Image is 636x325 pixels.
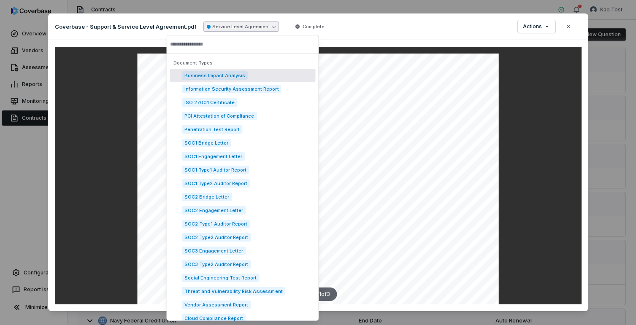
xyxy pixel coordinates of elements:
p: Coverbase - Support & Service Level Agreement.pdf [55,23,197,30]
span: Cloud Compliance Report [182,314,246,322]
span: Complete [303,23,325,30]
span: Actions [523,23,542,30]
span: SOC3 Type2 Auditor Report [182,260,251,269]
span: SOC2 Type2 Auditor Report [182,233,251,242]
span: SOC1 Type2 Auditor Report [182,179,250,188]
span: Vendor Assessment Report [182,301,251,309]
div: Document Types [170,57,316,69]
span: SOC2 Type1 Auditor Report [182,220,250,228]
span: SOC3 Engagement Letter [182,247,246,255]
span: ISO 27001 Certificate [182,98,238,107]
span: SOC1 Bridge Letter [182,139,231,147]
span: SOC1 Type1 Auditor Report [182,166,249,174]
span: Social Engineering Test Report [182,274,260,282]
span: Penetration Test Report [182,125,243,134]
span: Business Impact Analysis [182,71,248,80]
span: SOC1 Engagement Letter [182,152,245,161]
span: PCI Attestation of Compliance [182,112,257,120]
button: Actions [518,20,555,33]
button: Service Level Agreement [203,21,279,32]
span: Information Security Assessment Report [182,85,281,93]
span: SOC2 Bridge Letter [182,193,232,201]
span: Threat and Vulnerability Risk Assessment [182,287,285,295]
span: SOC2 Engagement Letter [182,206,246,215]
